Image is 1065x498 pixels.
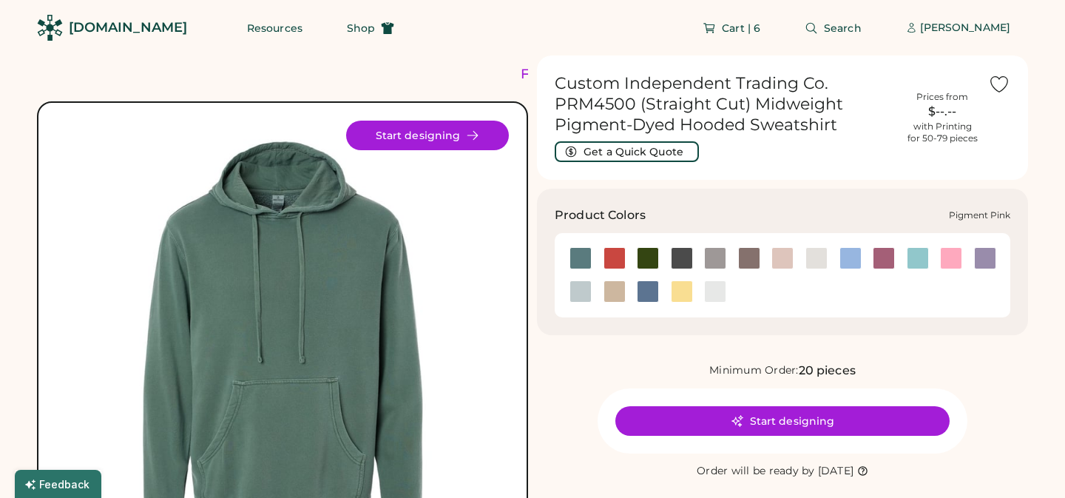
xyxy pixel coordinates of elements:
[685,13,778,43] button: Cart | 6
[907,121,978,144] div: with Printing for 50-79 pieces
[697,464,815,479] div: Order will be ready by
[346,121,509,150] button: Start designing
[69,18,187,37] div: [DOMAIN_NAME]
[709,363,799,378] div: Minimum Order:
[329,13,412,43] button: Shop
[920,21,1010,36] div: [PERSON_NAME]
[555,73,896,135] h1: Custom Independent Trading Co. PRM4500 (Straight Cut) Midweight Pigment-Dyed Hooded Sweatshirt
[555,141,699,162] button: Get a Quick Quote
[916,91,968,103] div: Prices from
[949,209,1010,221] div: Pigment Pink
[37,15,63,41] img: Rendered Logo - Screens
[521,64,648,84] div: FREE SHIPPING
[824,23,862,33] span: Search
[818,464,854,479] div: [DATE]
[905,103,979,121] div: $--.--
[787,13,879,43] button: Search
[799,362,856,380] div: 20 pieces
[722,23,760,33] span: Cart | 6
[555,206,646,224] h3: Product Colors
[229,13,320,43] button: Resources
[347,23,375,33] span: Shop
[615,406,950,436] button: Start designing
